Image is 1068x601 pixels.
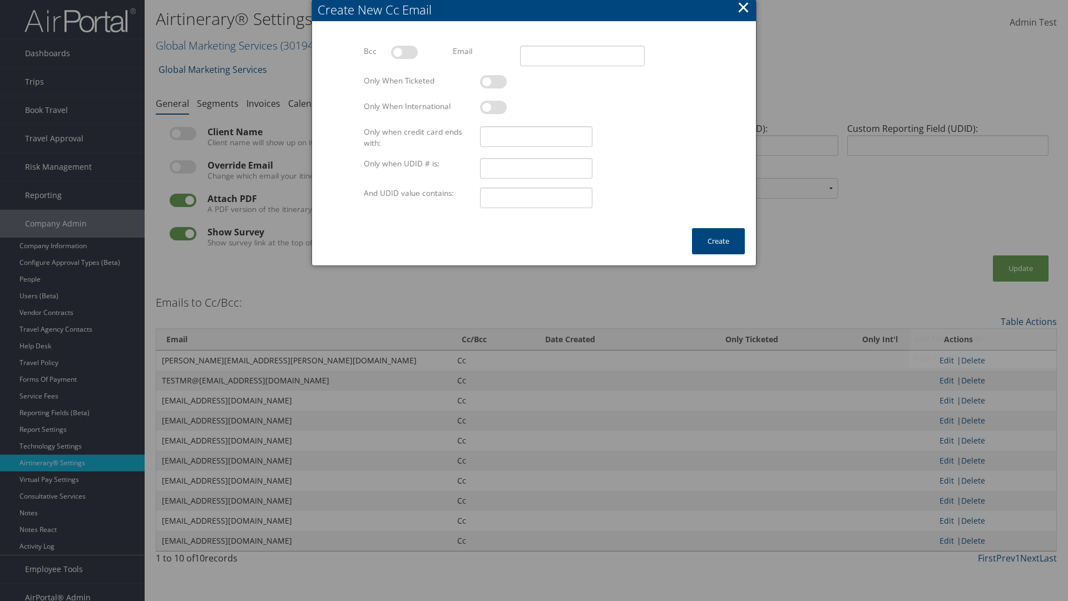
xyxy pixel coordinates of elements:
label: Only When International [359,101,476,112]
label: Email [448,46,515,57]
label: Only when UDID # is: [359,158,476,169]
a: Page Length [910,348,1056,367]
button: Create [692,228,745,254]
label: Only when credit card ends with: [359,126,476,149]
label: And UDID value contains: [359,188,476,199]
label: Only When Ticketed [359,75,476,86]
a: Add New Cc Email [910,329,1056,348]
label: Bcc [359,46,387,57]
div: Create New Cc Email [318,1,756,18]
